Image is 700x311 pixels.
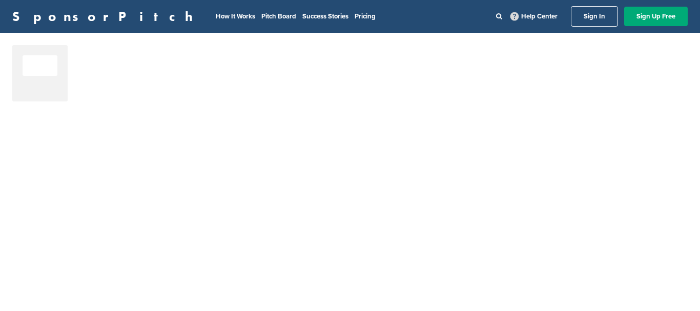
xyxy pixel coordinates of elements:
a: SponsorPitch [12,10,199,23]
a: Help Center [508,10,560,23]
a: Sign Up Free [624,7,688,26]
a: Sign In [571,6,618,27]
a: How It Works [216,12,255,20]
a: Pricing [355,12,376,20]
a: Success Stories [302,12,348,20]
a: Pitch Board [261,12,296,20]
